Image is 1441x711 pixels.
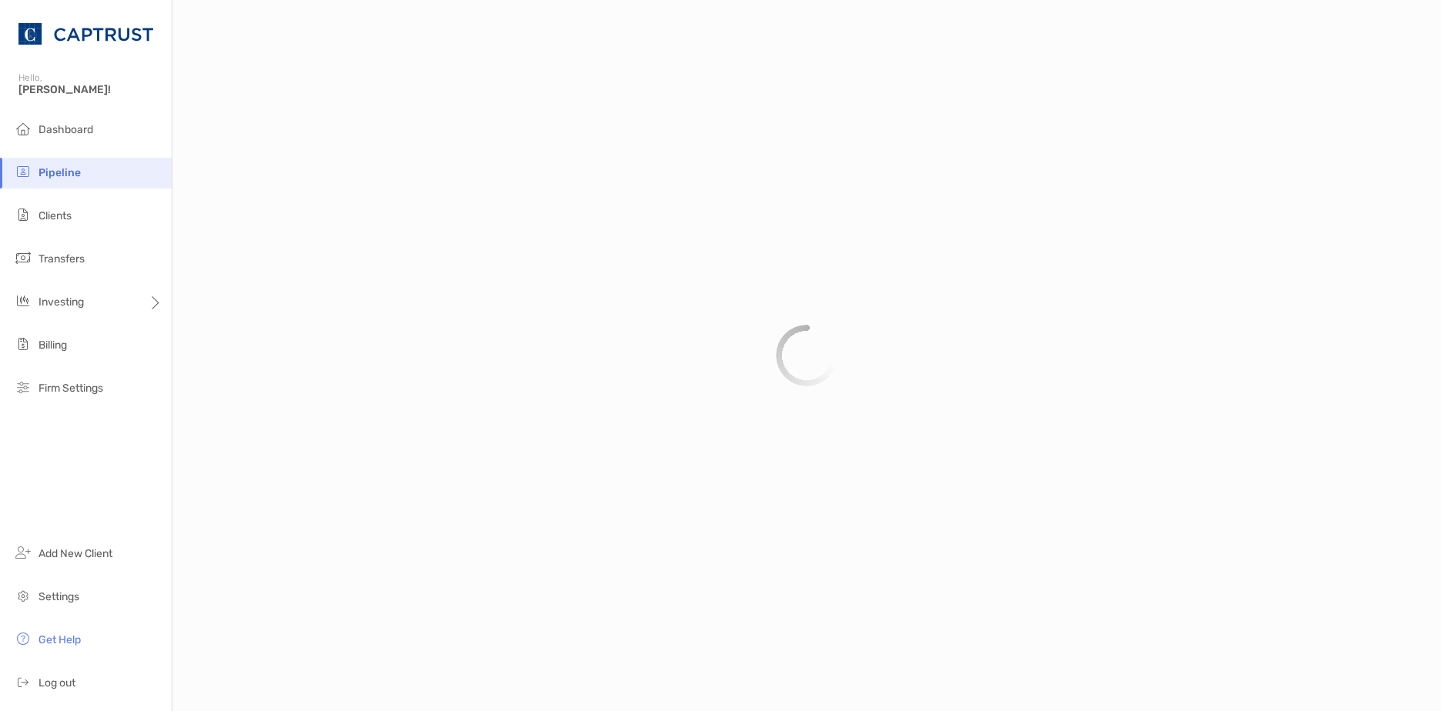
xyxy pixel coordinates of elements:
[14,629,32,648] img: get-help icon
[38,633,81,646] span: Get Help
[38,252,85,265] span: Transfers
[14,119,32,138] img: dashboard icon
[38,590,79,603] span: Settings
[14,162,32,181] img: pipeline icon
[14,335,32,353] img: billing icon
[14,543,32,562] img: add_new_client icon
[38,295,84,309] span: Investing
[14,673,32,691] img: logout icon
[14,378,32,396] img: firm-settings icon
[14,205,32,224] img: clients icon
[38,676,75,689] span: Log out
[38,339,67,352] span: Billing
[18,83,162,96] span: [PERSON_NAME]!
[14,249,32,267] img: transfers icon
[38,547,112,560] span: Add New Client
[38,123,93,136] span: Dashboard
[38,166,81,179] span: Pipeline
[38,209,72,222] span: Clients
[14,292,32,310] img: investing icon
[38,382,103,395] span: Firm Settings
[18,6,153,62] img: CAPTRUST Logo
[14,586,32,605] img: settings icon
